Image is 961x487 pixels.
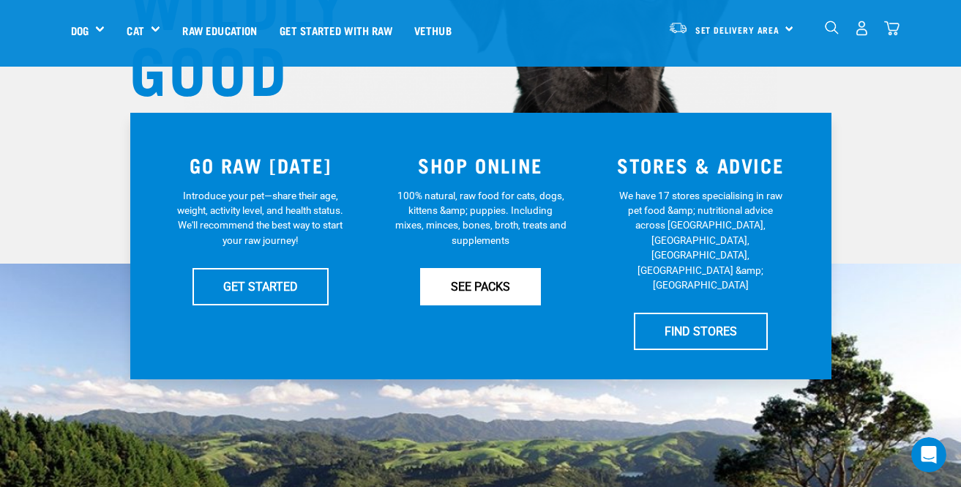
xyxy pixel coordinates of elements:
[127,22,143,39] a: Cat
[269,1,403,59] a: Get started with Raw
[395,188,566,248] p: 100% natural, raw food for cats, dogs, kittens &amp; puppies. Including mixes, minces, bones, bro...
[403,1,463,59] a: Vethub
[634,313,768,349] a: FIND STORES
[420,268,541,305] a: SEE PACKS
[854,21,870,36] img: user.png
[911,437,946,472] iframe: Intercom live chat
[379,154,582,176] h3: SHOP ONLINE
[160,154,362,176] h3: GO RAW [DATE]
[174,188,346,248] p: Introduce your pet—share their age, weight, activity level, and health status. We'll recommend th...
[668,21,688,34] img: van-moving.png
[615,188,787,293] p: We have 17 stores specialising in raw pet food &amp; nutritional advice across [GEOGRAPHIC_DATA],...
[71,22,89,39] a: Dog
[884,21,900,36] img: home-icon@2x.png
[192,268,329,305] a: GET STARTED
[695,27,780,32] span: Set Delivery Area
[171,1,268,59] a: Raw Education
[825,21,839,34] img: home-icon-1@2x.png
[599,154,802,176] h3: STORES & ADVICE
